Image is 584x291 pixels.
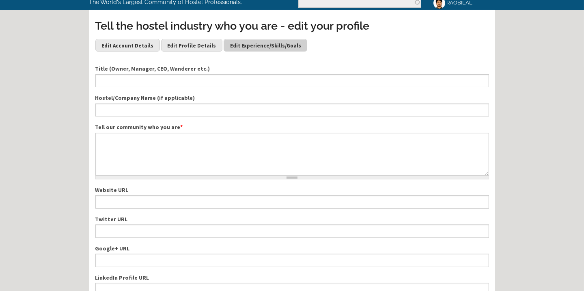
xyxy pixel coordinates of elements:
[95,18,489,34] h3: Tell the hostel industry who you are - edit your profile
[95,274,489,282] label: LinkedIn Profile URL
[224,39,307,51] a: Edit Experience/Skills/Goals
[161,39,222,51] a: Edit Profile Details
[95,123,489,131] label: Tell our community who you are
[181,123,183,131] span: This field is required.
[95,186,489,194] label: Website URL
[95,65,489,73] label: Title (Owner, Manager, CEO, Wanderer etc.)
[95,94,489,102] label: Hostel/Company Name (if applicable)
[95,39,160,51] a: Edit Account Details
[95,215,489,224] label: Twitter URL
[95,244,489,253] label: Google+ URL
